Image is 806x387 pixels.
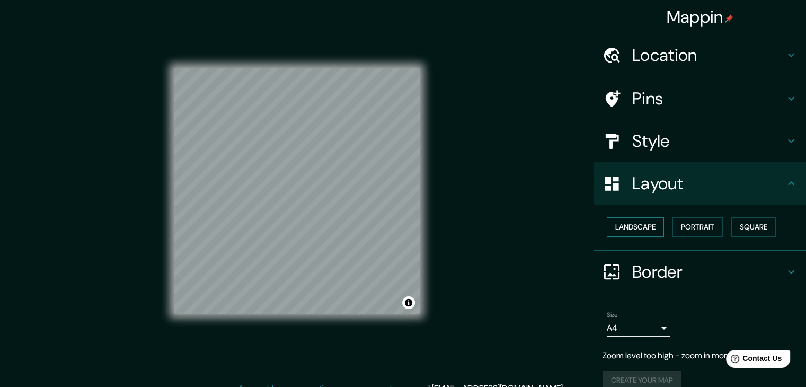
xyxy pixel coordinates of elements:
[632,173,785,194] h4: Layout
[632,45,785,66] h4: Location
[607,320,670,337] div: A4
[594,34,806,76] div: Location
[725,14,733,23] img: pin-icon.png
[594,120,806,162] div: Style
[402,296,415,309] button: Toggle attribution
[174,68,420,314] canvas: Map
[607,217,664,237] button: Landscape
[594,77,806,120] div: Pins
[712,346,794,375] iframe: Help widget launcher
[731,217,776,237] button: Square
[607,310,618,319] label: Size
[667,6,734,28] h4: Mappin
[632,261,785,283] h4: Border
[594,251,806,293] div: Border
[603,349,798,362] p: Zoom level too high - zoom in more
[594,162,806,205] div: Layout
[632,88,785,109] h4: Pins
[632,130,785,152] h4: Style
[672,217,723,237] button: Portrait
